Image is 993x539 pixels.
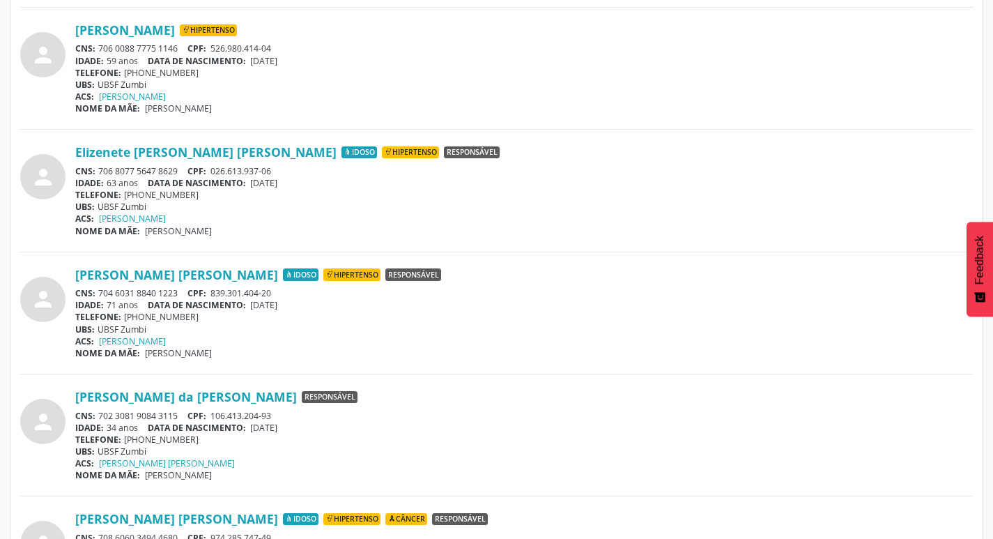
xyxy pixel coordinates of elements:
span: NOME DA MÃE: [75,225,140,237]
div: 702 3081 9084 3115 [75,410,973,422]
span: UBS: [75,446,95,457]
span: Feedback [973,236,986,284]
span: [PERSON_NAME] [145,225,212,237]
span: 526.980.414-04 [210,43,271,54]
span: DATA DE NASCIMENTO: [148,299,246,311]
span: CNS: [75,410,95,422]
span: ACS: [75,457,94,469]
span: [DATE] [250,177,277,189]
span: TELEFONE: [75,189,121,201]
span: [PERSON_NAME] [145,347,212,359]
span: UBS: [75,201,95,213]
span: Idoso [283,268,318,281]
span: Hipertenso [323,268,380,281]
span: DATA DE NASCIMENTO: [148,422,246,434]
a: [PERSON_NAME] [PERSON_NAME] [75,267,278,282]
span: NOME DA MÃE: [75,469,140,481]
div: 34 anos [75,422,973,434]
div: 704 6031 8840 1223 [75,287,973,299]
div: 706 8077 5647 8629 [75,165,973,177]
span: CPF: [187,43,206,54]
span: NOME DA MÃE: [75,103,140,114]
span: UBS: [75,324,95,335]
span: CNS: [75,287,95,299]
span: IDADE: [75,299,104,311]
span: CNS: [75,165,95,177]
span: Hipertenso [382,146,439,159]
span: TELEFONE: [75,67,121,79]
span: DATA DE NASCIMENTO: [148,177,246,189]
div: UBSF Zumbi [75,79,973,91]
div: UBSF Zumbi [75,324,973,335]
span: Idoso [341,146,377,159]
span: CPF: [187,165,206,177]
a: [PERSON_NAME] [99,91,166,103]
span: 106.413.204-93 [210,410,271,422]
span: Responsável [385,268,441,281]
span: 839.301.404-20 [210,287,271,299]
span: Hipertenso [323,513,380,526]
div: [PHONE_NUMBER] [75,189,973,201]
span: [DATE] [250,422,277,434]
span: ACS: [75,91,94,103]
div: 71 anos [75,299,973,311]
span: [DATE] [250,299,277,311]
button: Feedback - Mostrar pesquisa [967,222,993,317]
span: Idoso [283,513,318,526]
span: [PERSON_NAME] [145,469,212,481]
a: [PERSON_NAME] [PERSON_NAME] [99,457,235,469]
span: Responsável [444,146,500,159]
span: IDADE: [75,55,104,67]
div: 63 anos [75,177,973,189]
span: CPF: [187,410,206,422]
span: Hipertenso [180,24,237,37]
span: Câncer [385,513,427,526]
span: Responsável [302,391,357,404]
div: UBSF Zumbi [75,446,973,457]
span: ACS: [75,335,94,347]
i: person [31,409,56,434]
a: [PERSON_NAME] da [PERSON_NAME] [75,389,297,404]
span: ACS: [75,213,94,225]
div: [PHONE_NUMBER] [75,311,973,323]
span: TELEFONE: [75,434,121,446]
a: [PERSON_NAME] [99,335,166,347]
i: person [31,43,56,68]
div: UBSF Zumbi [75,201,973,213]
div: [PHONE_NUMBER] [75,434,973,446]
span: CPF: [187,287,206,299]
div: 706 0088 7775 1146 [75,43,973,54]
i: person [31,287,56,312]
a: [PERSON_NAME] [PERSON_NAME] [75,511,278,526]
span: Responsável [432,513,488,526]
div: [PHONE_NUMBER] [75,67,973,79]
a: Elizenete [PERSON_NAME] [PERSON_NAME] [75,144,337,160]
span: UBS: [75,79,95,91]
span: 026.613.937-06 [210,165,271,177]
a: [PERSON_NAME] [99,213,166,225]
span: DATA DE NASCIMENTO: [148,55,246,67]
span: [PERSON_NAME] [145,103,212,114]
i: person [31,165,56,190]
span: IDADE: [75,422,104,434]
span: CNS: [75,43,95,54]
div: 59 anos [75,55,973,67]
span: [DATE] [250,55,277,67]
span: IDADE: [75,177,104,189]
span: NOME DA MÃE: [75,347,140,359]
a: [PERSON_NAME] [75,22,175,38]
span: TELEFONE: [75,311,121,323]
